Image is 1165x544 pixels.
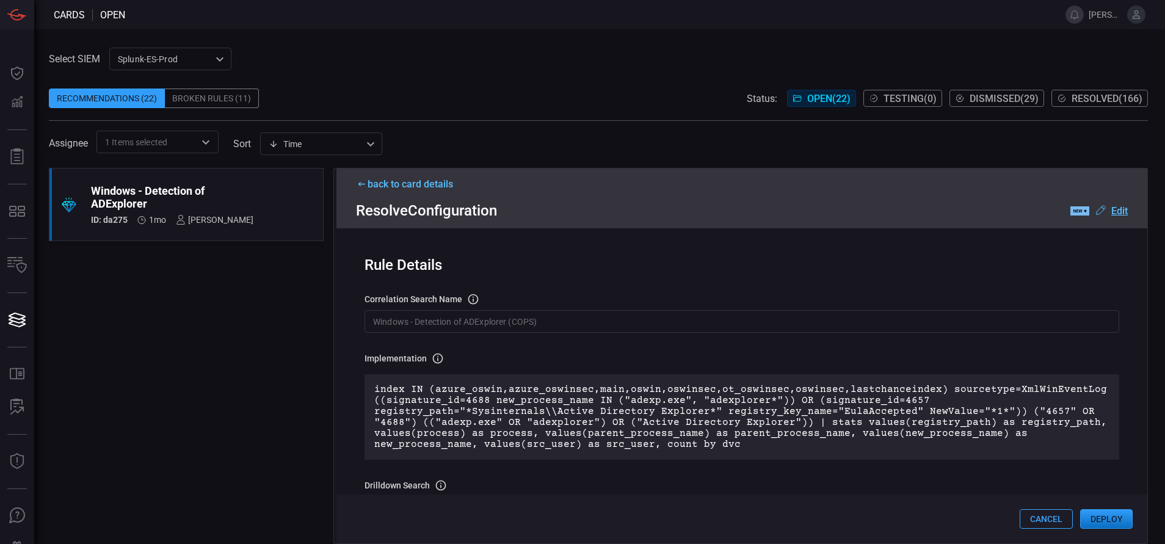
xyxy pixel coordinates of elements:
[1080,509,1133,529] button: Deploy
[807,93,851,104] span: Open ( 22 )
[356,202,1128,219] div: Resolve Configuration
[2,447,32,476] button: Threat Intelligence
[118,53,212,65] p: Splunk-ES-Prod
[2,59,32,88] button: Dashboard
[91,184,253,210] div: Windows - Detection of ADExplorer
[374,384,1109,450] p: index IN (azure_oswin,azure_oswinsec,main,oswin,oswinsec,ot_oswinsec,oswinsec,lastchanceindex) so...
[269,138,363,150] div: Time
[365,310,1119,333] input: Correlation search name
[365,481,430,490] h3: Drilldown search
[970,93,1039,104] span: Dismissed ( 29 )
[176,215,253,225] div: [PERSON_NAME]
[863,90,942,107] button: Testing(0)
[105,136,167,148] span: 1 Items selected
[2,393,32,422] button: ALERT ANALYSIS
[787,90,856,107] button: Open(22)
[365,256,1119,274] div: Rule Details
[2,305,32,335] button: Cards
[2,88,32,117] button: Detections
[747,93,777,104] span: Status:
[356,178,1128,190] div: back to card details
[1089,10,1122,20] span: [PERSON_NAME].[PERSON_NAME]
[49,89,165,108] div: Recommendations (22)
[884,93,937,104] span: Testing ( 0 )
[949,90,1044,107] button: Dismissed(29)
[2,501,32,531] button: Ask Us A Question
[2,251,32,280] button: Inventory
[1072,93,1142,104] span: Resolved ( 166 )
[197,134,214,151] button: Open
[100,9,125,21] span: open
[2,142,32,172] button: Reports
[165,89,259,108] div: Broken Rules (11)
[1051,90,1148,107] button: Resolved(166)
[49,53,100,65] label: Select SIEM
[49,137,88,149] span: Assignee
[91,215,128,225] h5: ID: da275
[2,360,32,389] button: Rule Catalog
[1111,205,1128,217] u: Edit
[149,215,166,225] span: Aug 10, 2025 9:09 AM
[233,138,251,150] label: sort
[365,354,427,363] h3: Implementation
[54,9,85,21] span: Cards
[2,197,32,226] button: MITRE - Detection Posture
[1020,509,1073,529] button: Cancel
[365,294,462,304] h3: correlation search Name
